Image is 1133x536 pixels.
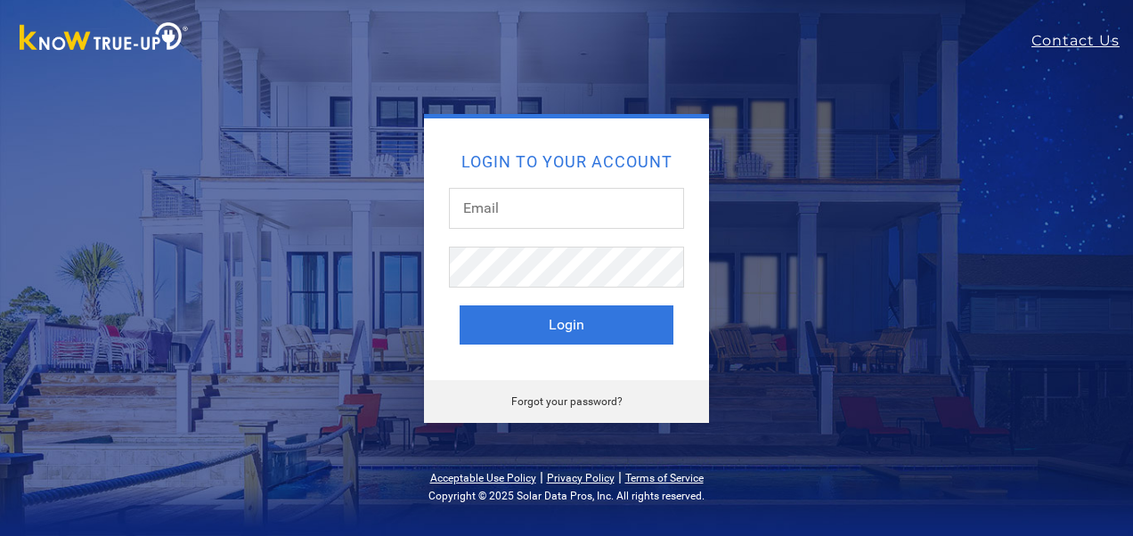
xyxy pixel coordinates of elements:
[430,472,536,484] a: Acceptable Use Policy
[547,472,615,484] a: Privacy Policy
[11,19,198,59] img: Know True-Up
[618,468,622,485] span: |
[540,468,543,485] span: |
[511,395,623,408] a: Forgot your password?
[449,188,684,229] input: Email
[1031,30,1133,52] a: Contact Us
[460,305,673,345] button: Login
[625,472,704,484] a: Terms of Service
[460,154,673,170] h2: Login to your account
